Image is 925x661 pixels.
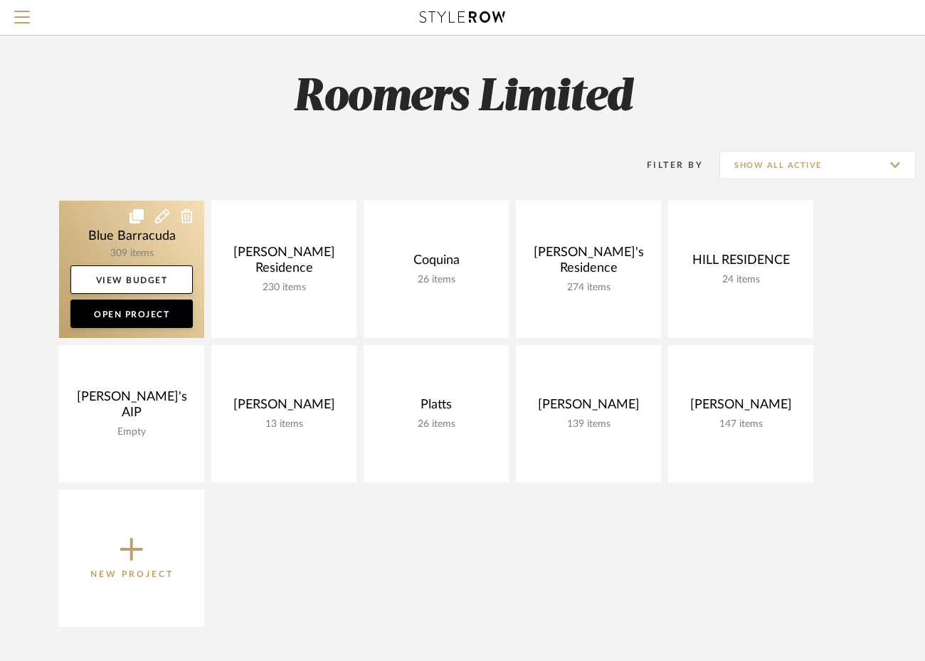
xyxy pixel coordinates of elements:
div: 230 items [223,282,345,294]
div: 139 items [527,418,650,430]
div: 26 items [375,274,497,286]
button: New Project [59,490,204,627]
div: [PERSON_NAME] Residence [223,245,345,282]
div: Filter By [628,158,703,172]
div: [PERSON_NAME] [223,397,345,418]
a: View Budget [70,265,193,294]
div: Coquina [375,253,497,274]
div: [PERSON_NAME] [527,397,650,418]
div: 147 items [680,418,802,430]
div: 13 items [223,418,345,430]
a: Open Project [70,300,193,328]
div: 24 items [680,274,802,286]
div: [PERSON_NAME]'s AIP [70,389,193,426]
div: [PERSON_NAME]'s Residence [527,245,650,282]
div: Empty [70,426,193,438]
div: HILL RESIDENCE [680,253,802,274]
p: New Project [90,567,174,581]
div: 26 items [375,418,497,430]
div: Platts [375,397,497,418]
div: 274 items [527,282,650,294]
div: [PERSON_NAME] [680,397,802,418]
